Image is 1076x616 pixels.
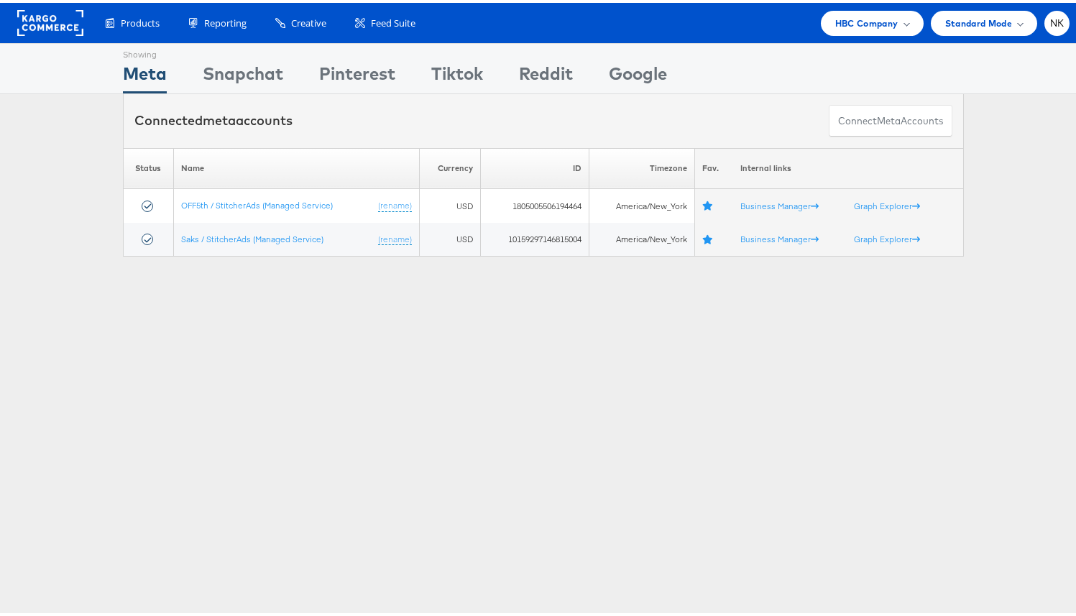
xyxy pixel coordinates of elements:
td: USD [419,186,481,220]
th: Name [173,145,419,186]
div: Pinterest [319,58,395,91]
td: America/New_York [589,220,695,254]
td: America/New_York [589,186,695,220]
span: Products [121,14,160,27]
span: Reporting [204,14,247,27]
a: (rename) [378,231,412,243]
a: Business Manager [740,231,819,242]
td: 10159297146815004 [481,220,589,254]
a: OFF5th / StitcherAds (Managed Service) [181,197,333,208]
a: (rename) [378,197,412,209]
span: meta [877,111,901,125]
span: meta [203,109,236,126]
a: Saks / StitcherAds (Managed Service) [181,231,323,242]
th: Currency [419,145,481,186]
span: Feed Suite [371,14,415,27]
a: Business Manager [740,198,819,208]
div: Google [609,58,667,91]
th: ID [481,145,589,186]
span: HBC Company [835,13,898,28]
th: Status [124,145,174,186]
div: Snapchat [203,58,283,91]
button: ConnectmetaAccounts [829,102,952,134]
a: Graph Explorer [854,198,920,208]
div: Tiktok [431,58,483,91]
div: Showing [123,41,167,58]
div: Meta [123,58,167,91]
td: 1805005506194464 [481,186,589,220]
div: Connected accounts [134,109,293,127]
th: Timezone [589,145,695,186]
span: NK [1050,16,1064,25]
a: Graph Explorer [854,231,920,242]
div: Reddit [519,58,573,91]
span: Creative [291,14,326,27]
td: USD [419,220,481,254]
span: Standard Mode [945,13,1012,28]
